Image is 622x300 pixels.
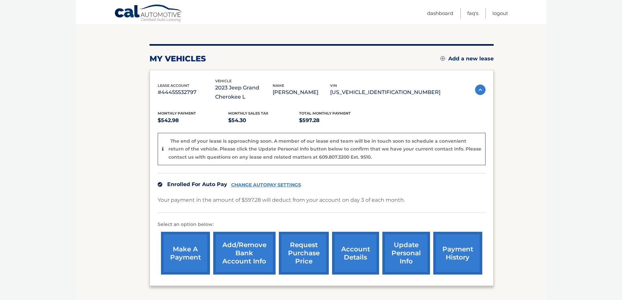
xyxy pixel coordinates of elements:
a: Cal Automotive [114,4,183,23]
span: vin [330,83,337,88]
span: name [273,83,284,88]
p: Your payment in the amount of $597.28 will deduct from your account on day 3 of each month. [158,196,405,205]
span: Monthly Payment [158,111,196,116]
span: Total Monthly Payment [299,111,351,116]
span: vehicle [215,79,231,83]
a: Dashboard [427,8,453,19]
p: $542.98 [158,116,229,125]
a: account details [332,232,379,275]
img: check.svg [158,182,162,187]
p: $54.30 [228,116,299,125]
h2: my vehicles [150,54,206,64]
p: [US_VEHICLE_IDENTIFICATION_NUMBER] [330,88,440,97]
p: The end of your lease is approaching soon. A member of our lease end team will be in touch soon t... [168,138,481,160]
a: request purchase price [279,232,329,275]
a: Add/Remove bank account info [213,232,276,275]
a: payment history [433,232,482,275]
img: accordion-active.svg [475,85,486,95]
p: 2023 Jeep Grand Cherokee L [215,83,273,102]
a: update personal info [382,232,430,275]
a: CHANGE AUTOPAY SETTINGS [231,182,301,188]
a: Add a new lease [440,55,494,62]
p: [PERSON_NAME] [273,88,330,97]
a: Logout [492,8,508,19]
span: lease account [158,83,189,88]
p: $597.28 [299,116,370,125]
a: make a payment [161,232,210,275]
span: Enrolled For Auto Pay [167,181,227,187]
p: Select an option below: [158,221,486,229]
p: #44455532797 [158,88,215,97]
a: FAQ's [467,8,478,19]
img: add.svg [440,56,445,61]
span: Monthly sales Tax [228,111,268,116]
